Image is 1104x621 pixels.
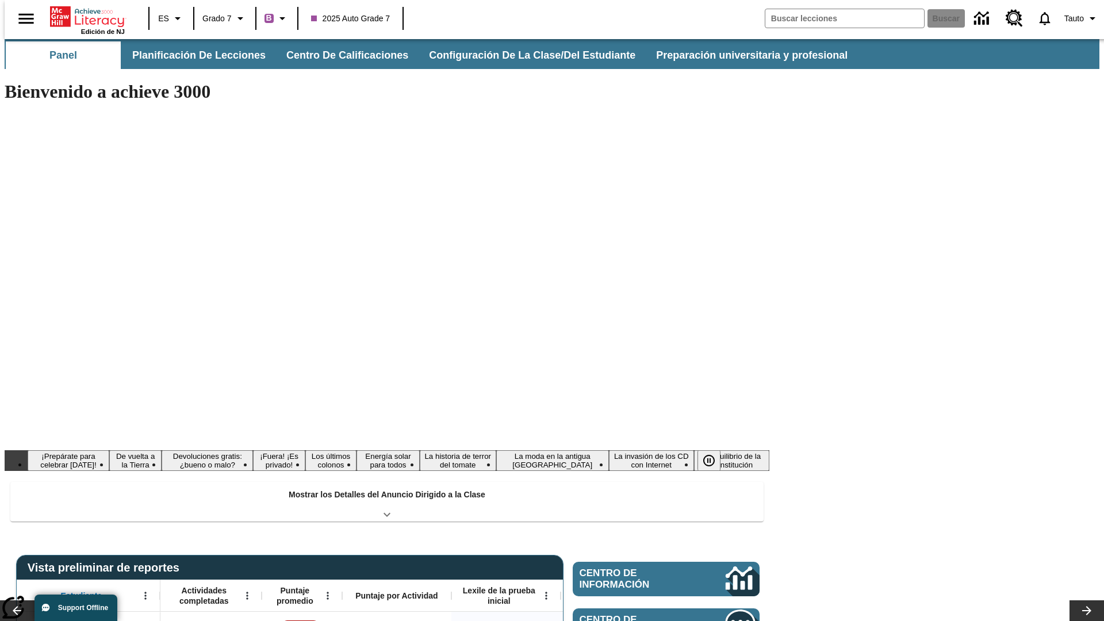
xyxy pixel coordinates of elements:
div: Subbarra de navegación [5,39,1099,69]
span: Support Offline [58,604,108,612]
button: Diapositiva 2 De vuelta a la Tierra [109,450,162,471]
h1: Bienvenido a achieve 3000 [5,81,769,102]
span: B [266,11,272,25]
span: 2025 Auto Grade 7 [311,13,390,25]
button: Preparación universitaria y profesional [647,41,857,69]
p: Mostrar los Detalles del Anuncio Dirigido a la Clase [289,489,485,501]
button: Diapositiva 7 La historia de terror del tomate [420,450,496,471]
button: Planificación de lecciones [123,41,275,69]
span: Estudiante [61,591,102,601]
span: ES [158,13,169,25]
button: Carrusel de lecciones, seguir [1069,600,1104,621]
span: Tauto [1064,13,1084,25]
button: Diapositiva 6 Energía solar para todos [356,450,419,471]
button: Lenguaje: ES, Selecciona un idioma [153,8,190,29]
button: Abrir menú [319,587,336,604]
button: Boost El color de la clase es morado/púrpura. Cambiar el color de la clase. [260,8,294,29]
span: Vista preliminar de reportes [28,561,185,574]
span: Centro de información [580,568,687,591]
button: Support Offline [34,595,117,621]
button: Diapositiva 8 La moda en la antigua Roma [496,450,609,471]
span: Actividades completadas [166,585,242,606]
span: Puntaje por Actividad [355,591,438,601]
span: Grado 7 [202,13,232,25]
button: Abrir menú [538,587,555,604]
a: Centro de recursos, Se abrirá en una pestaña nueva. [999,3,1030,34]
div: Pausar [697,450,732,471]
a: Portada [50,5,125,28]
div: Mostrar los Detalles del Anuncio Dirigido a la Clase [10,482,764,522]
span: Edición de NJ [81,28,125,35]
a: Centro de información [967,3,999,34]
a: Notificaciones [1030,3,1060,33]
button: Diapositiva 4 ¡Fuera! ¡Es privado! [253,450,305,471]
button: Diapositiva 9 La invasión de los CD con Internet [609,450,694,471]
input: Buscar campo [765,9,924,28]
button: Panel [6,41,121,69]
button: Configuración de la clase/del estudiante [420,41,645,69]
div: Portada [50,4,125,35]
div: Subbarra de navegación [5,41,858,69]
button: Grado: Grado 7, Elige un grado [198,8,252,29]
button: Perfil/Configuración [1060,8,1104,29]
button: Centro de calificaciones [277,41,417,69]
button: Diapositiva 10 El equilibrio de la Constitución [694,450,769,471]
button: Diapositiva 1 ¡Prepárate para celebrar Juneteenth! [28,450,109,471]
a: Centro de información [573,562,760,596]
button: Abrir menú [137,587,154,604]
body: Máximo 600 caracteres Presiona Escape para desactivar la barra de herramientas Presiona Alt + F10... [5,9,168,20]
span: Puntaje promedio [267,585,323,606]
button: Abrir el menú lateral [9,2,43,36]
button: Diapositiva 5 Los últimos colonos [305,450,357,471]
button: Abrir menú [239,587,256,604]
span: Lexile de la prueba inicial [457,585,541,606]
button: Pausar [697,450,720,471]
button: Diapositiva 3 Devoluciones gratis: ¿bueno o malo? [162,450,253,471]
